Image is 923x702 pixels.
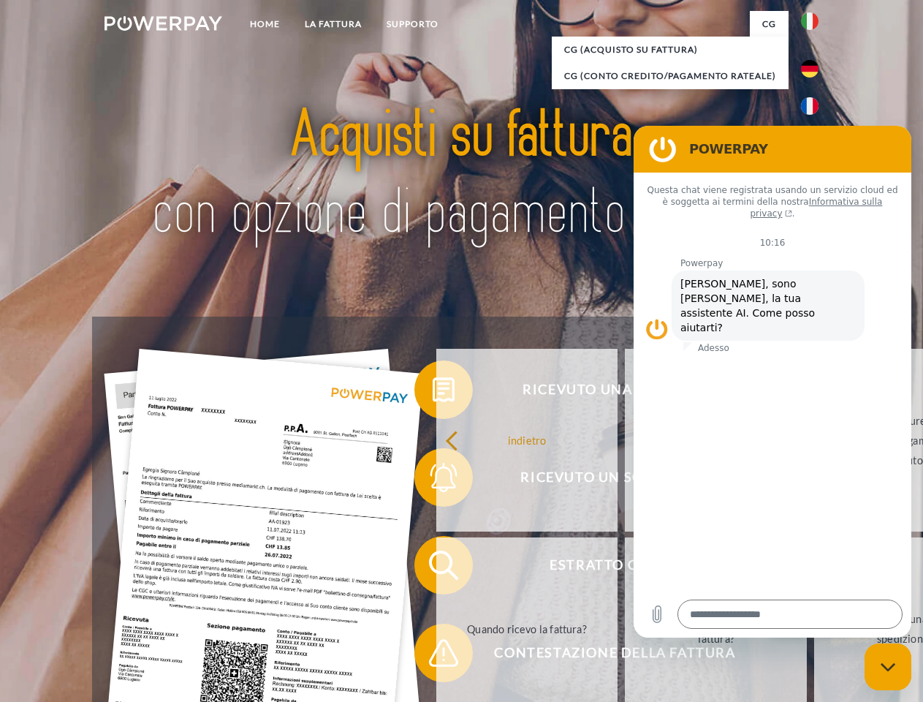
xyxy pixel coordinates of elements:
div: indietro [445,430,609,450]
div: Entro quando devo pagare la fattura? [634,609,798,649]
a: CG [750,11,789,37]
iframe: Pulsante per aprire la finestra di messaggistica, conversazione in corso [865,643,911,690]
a: CG (Acquisto su fattura) [552,37,789,63]
button: Estratto conto [414,536,794,595]
img: de [801,60,818,78]
a: Home [238,11,292,37]
img: logo-powerpay-white.svg [105,16,222,31]
div: Quando ricevo la fattura? [445,619,609,638]
img: it [801,12,818,30]
button: Ricevuto un sollecito? [414,448,794,507]
a: CG (Conto Credito/Pagamento rateale) [552,63,789,89]
img: title-powerpay_it.svg [140,70,783,280]
button: Contestazione della fattura [414,624,794,682]
a: Supporto [374,11,451,37]
img: fr [801,97,818,115]
button: Ricevuto una fattura? [414,361,794,419]
iframe: Finestra di messaggistica [634,126,911,638]
a: LA FATTURA [292,11,374,37]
